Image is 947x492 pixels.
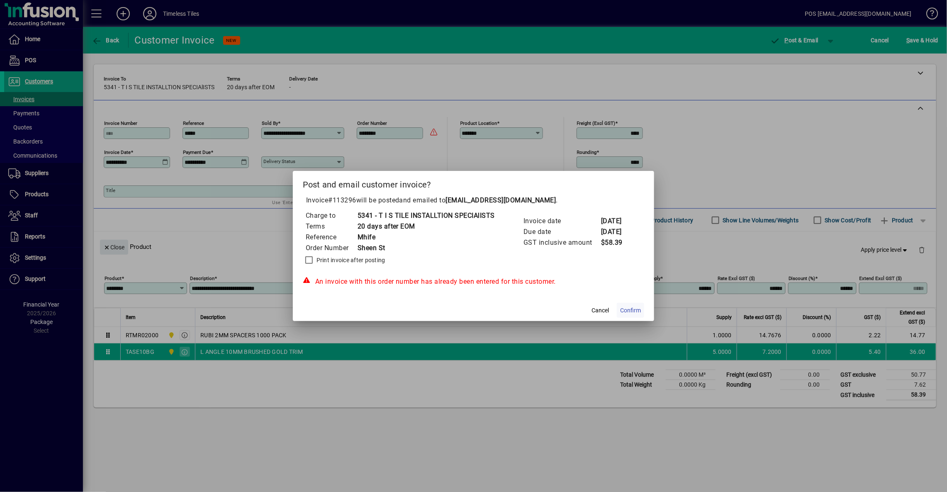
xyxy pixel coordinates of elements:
[617,303,644,318] button: Confirm
[587,303,613,318] button: Cancel
[305,221,357,232] td: Terms
[523,237,601,248] td: GST inclusive amount
[293,171,655,195] h2: Post and email customer invoice?
[399,196,556,204] span: and emailed to
[523,227,601,237] td: Due date
[357,221,495,232] td: 20 days after EOM
[303,277,645,287] div: An invoice with this order number has already been entered for this customer.
[523,216,601,227] td: Invoice date
[357,232,495,243] td: Mhife
[592,306,609,315] span: Cancel
[601,227,634,237] td: [DATE]
[446,196,556,204] b: [EMAIL_ADDRESS][DOMAIN_NAME]
[303,195,645,205] p: Invoice will be posted .
[305,232,357,243] td: Reference
[328,196,356,204] span: #113296
[315,256,385,264] label: Print invoice after posting
[601,237,634,248] td: $58.39
[305,243,357,253] td: Order Number
[305,210,357,221] td: Charge to
[620,306,641,315] span: Confirm
[357,210,495,221] td: 5341 - T I S TILE INSTALLTION SPECIAlISTS
[601,216,634,227] td: [DATE]
[357,243,495,253] td: Sheen St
